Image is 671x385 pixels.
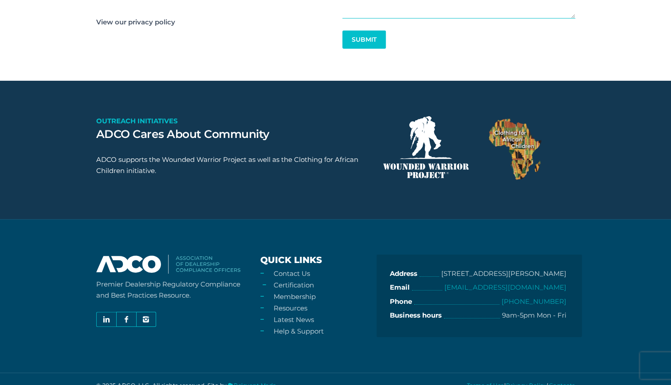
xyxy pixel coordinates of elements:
b: Email [390,282,410,294]
p: ADCO supports the Wounded Warrior Project as well as the Clothing for African Children initiative. [96,154,370,176]
h2: ADCO Cares About Community [96,127,370,141]
a: Resources [274,304,307,312]
img: association-of-dealership-compliance-officers-logo2023.svg [96,255,240,274]
b: Business hours [390,310,442,322]
p: 9am-5pm Mon - Fri [502,310,566,322]
a: Membership [274,292,316,301]
button: Submit [342,31,386,49]
b: Phone [390,296,412,308]
a: [PHONE_NUMBER] [502,297,566,306]
a: [EMAIL_ADDRESS][DOMAIN_NAME] [444,283,566,291]
img: Clothing for African Children logo [486,116,544,183]
a: Certification [274,281,314,289]
a: Contact Us [274,269,310,278]
a: View our privacy policy [96,16,175,27]
a: Help & Support [274,327,324,335]
h3: Quick Links [260,255,370,266]
img: Wounded Warrior Project logo [383,116,469,178]
p: [STREET_ADDRESS][PERSON_NAME] [441,268,566,280]
b: Address [390,268,417,280]
a: Latest News [274,315,314,324]
p: Outreach Initiatives [96,115,370,126]
p: Premier Dealership Regulatory Compliance and Best Practices Resource. [96,279,247,301]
